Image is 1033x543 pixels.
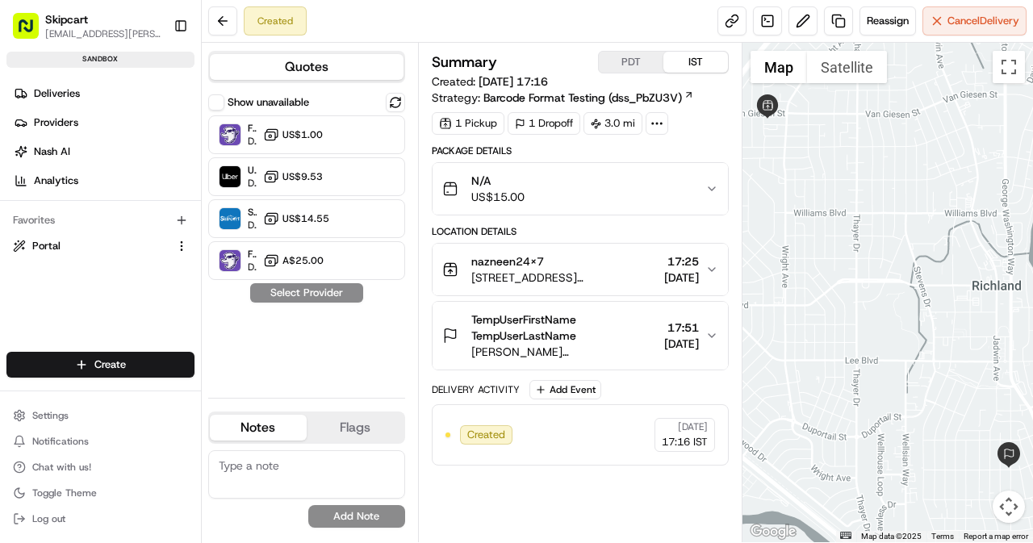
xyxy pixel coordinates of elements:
[32,461,91,474] span: Chat with us!
[34,144,70,159] span: Nash AI
[32,233,123,249] span: Knowledge Base
[6,456,194,478] button: Chat with us!
[263,169,323,185] button: US$9.53
[471,269,658,286] span: [STREET_ADDRESS][PERSON_NAME]
[32,409,69,422] span: Settings
[130,227,266,256] a: 💻API Documentation
[248,219,257,232] span: Dropoff ETA 59 minutes
[861,532,922,541] span: Map data ©2025
[220,166,240,187] img: Uber
[751,51,807,83] button: Show street map
[32,435,89,448] span: Notifications
[45,11,88,27] button: Skipcart
[282,212,329,225] span: US$14.55
[467,428,505,442] span: Created
[678,420,708,433] span: [DATE]
[6,352,194,378] button: Create
[433,163,728,215] button: N/AUS$15.00
[747,521,800,542] a: Open this area in Google Maps (opens a new window)
[6,207,194,233] div: Favorites
[471,173,525,189] span: N/A
[13,239,169,253] a: Portal
[210,54,404,80] button: Quotes
[153,233,259,249] span: API Documentation
[263,211,329,227] button: US$14.55
[993,491,1025,523] button: Map camera controls
[471,189,525,205] span: US$15.00
[529,380,601,399] button: Add Event
[6,6,167,45] button: Skipcart[EMAIL_ADDRESS][PERSON_NAME][DOMAIN_NAME]
[42,103,266,120] input: Clear
[6,139,201,165] a: Nash AI
[248,248,257,261] span: FleetSimulatorFast
[220,250,240,271] img: FleetSimulatorFast
[248,164,257,177] span: Uber
[263,253,324,269] button: A$25.00
[16,153,45,182] img: 1736555255976-a54dd68f-1ca7-489b-9aae-adbdc363a1c4
[6,81,201,107] a: Deliveries
[32,487,97,499] span: Toggle Theme
[747,521,800,542] img: Google
[859,6,916,36] button: Reassign
[947,14,1019,28] span: Cancel Delivery
[964,532,1028,541] a: Report a map error
[664,253,699,269] span: 17:25
[282,128,323,141] span: US$1.00
[471,344,658,360] span: [PERSON_NAME][GEOGRAPHIC_DATA], [STREET_ADDRESS][PERSON_NAME]
[432,90,694,106] div: Strategy:
[55,169,204,182] div: We're available if you need us!
[432,383,520,396] div: Delivery Activity
[6,233,194,259] button: Portal
[32,512,65,525] span: Log out
[840,532,851,539] button: Keyboard shortcuts
[432,225,729,238] div: Location Details
[6,507,194,530] button: Log out
[34,173,78,188] span: Analytics
[94,357,126,372] span: Create
[16,15,48,48] img: Nash
[248,206,257,219] span: Skipcart
[6,482,194,504] button: Toggle Theme
[432,73,548,90] span: Created:
[34,115,78,130] span: Providers
[45,27,161,40] button: [EMAIL_ADDRESS][PERSON_NAME][DOMAIN_NAME]
[6,110,201,136] a: Providers
[432,144,729,157] div: Package Details
[6,430,194,453] button: Notifications
[274,158,294,178] button: Start new chat
[6,404,194,427] button: Settings
[433,244,728,295] button: nazneen24X7[STREET_ADDRESS][PERSON_NAME]17:25[DATE]
[663,52,728,73] button: IST
[508,112,580,135] div: 1 Dropoff
[471,253,544,269] span: nazneen24X7
[282,254,324,267] span: A$25.00
[6,168,201,194] a: Analytics
[32,239,61,253] span: Portal
[993,51,1025,83] button: Toggle fullscreen view
[433,302,728,370] button: TempUserFirstName TempUserLastName[PERSON_NAME][GEOGRAPHIC_DATA], [STREET_ADDRESS][PERSON_NAME]17...
[161,273,195,285] span: Pylon
[664,269,699,286] span: [DATE]
[483,90,694,106] a: Barcode Format Testing (dss_PbZU3V)
[931,532,954,541] a: Terms
[248,122,257,135] span: FastReturnFleetSimulator
[922,6,1027,36] button: CancelDelivery
[248,177,257,190] span: Dropoff ETA 28 minutes
[307,415,404,441] button: Flags
[34,86,80,101] span: Deliveries
[432,55,497,69] h3: Summary
[432,112,504,135] div: 1 Pickup
[220,124,240,145] img: FastReturnFleetSimulator
[664,320,699,336] span: 17:51
[210,415,307,441] button: Notes
[483,90,682,106] span: Barcode Format Testing (dss_PbZU3V)
[16,64,294,90] p: Welcome 👋
[263,127,323,143] button: US$1.00
[664,336,699,352] span: [DATE]
[10,227,130,256] a: 📗Knowledge Base
[583,112,642,135] div: 3.0 mi
[248,261,257,274] span: Dropoff ETA 7 minutes
[471,311,658,344] span: TempUserFirstName TempUserLastName
[114,272,195,285] a: Powered byPylon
